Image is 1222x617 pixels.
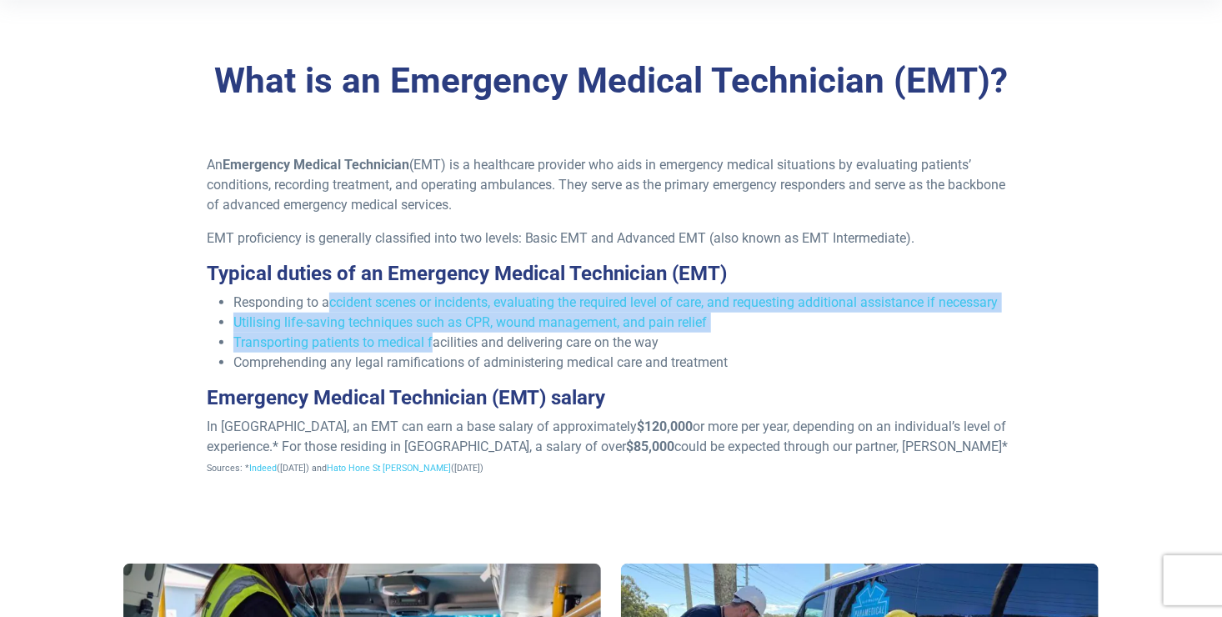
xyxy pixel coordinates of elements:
[233,353,1016,373] li: Comprehending any legal ramifications of administering medical care and treatment
[249,463,277,474] a: Indeed
[233,333,1016,353] li: Transporting patients to medical facilities and delivering care on the way
[327,463,451,474] a: Hato Hone St [PERSON_NAME]
[627,439,675,454] strong: $85,000
[638,419,694,434] strong: $120,000
[207,417,1016,477] p: In [GEOGRAPHIC_DATA], an EMT can earn a base salary of approximately or more per year, depending ...
[207,386,1016,410] h3: Emergency Medical Technician (EMT) salary
[207,463,483,474] span: Sources: * ([DATE]) and ([DATE])
[123,60,1099,103] h3: What is an Emergency Medical Technician (EMT)?
[223,157,409,173] strong: Emergency Medical Technician
[207,228,1016,248] p: EMT proficiency is generally classified into two levels: Basic EMT and Advanced EMT (also known a...
[207,155,1016,215] p: An (EMT) is a healthcare provider who aids in emergency medical situations by evaluating patients...
[233,293,1016,313] li: Responding to accident scenes or incidents, evaluating the required level of care, and requesting...
[233,313,1016,333] li: Utilising life-saving techniques such as CPR, wound management, and pain relief
[207,262,1016,286] h3: Typical duties of an Emergency Medical Technician (EMT)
